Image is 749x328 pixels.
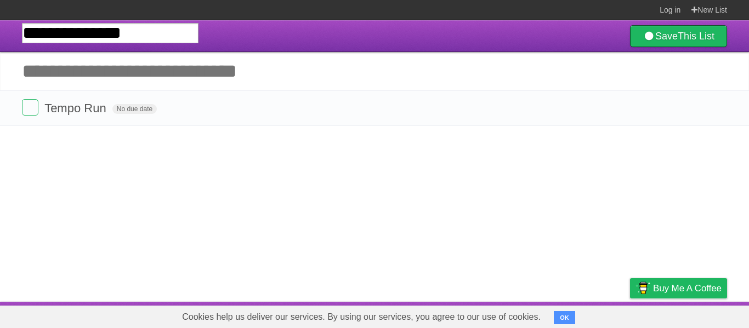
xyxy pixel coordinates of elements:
[171,306,552,328] span: Cookies help us deliver our services. By using our services, you agree to our use of cookies.
[635,279,650,297] img: Buy me a coffee
[616,304,644,325] a: Privacy
[554,311,575,324] button: OK
[112,104,157,114] span: No due date
[678,31,714,42] b: This List
[520,304,565,325] a: Developers
[484,304,507,325] a: About
[44,101,109,115] span: Tempo Run
[22,99,38,116] label: Done
[658,304,727,325] a: Suggest a feature
[630,278,727,298] a: Buy me a coffee
[630,25,727,47] a: SaveThis List
[653,279,722,298] span: Buy me a coffee
[578,304,603,325] a: Terms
